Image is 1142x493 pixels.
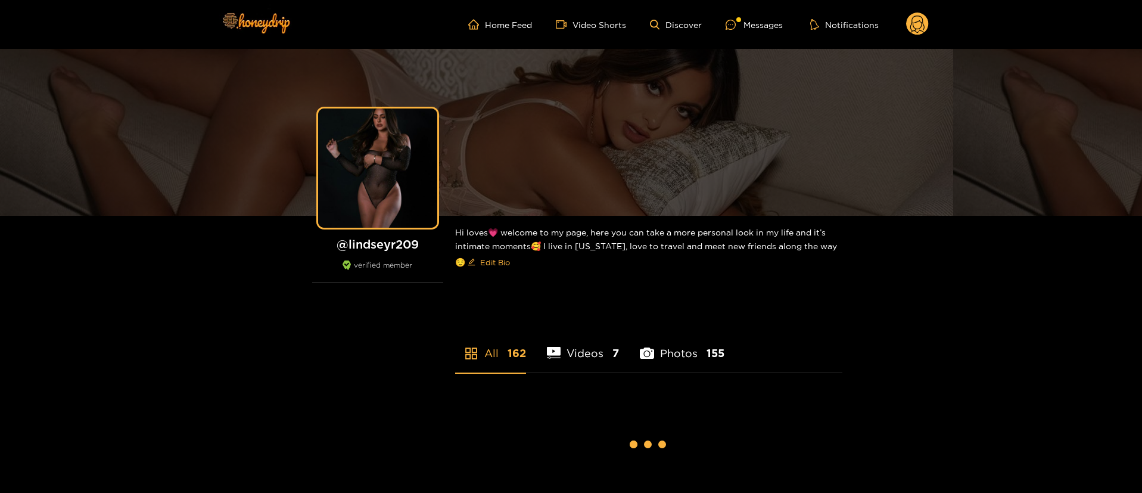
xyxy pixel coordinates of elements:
span: Edit Bio [480,256,510,268]
button: editEdit Bio [465,253,512,272]
a: Discover [650,20,702,30]
li: All [455,319,526,373]
span: home [468,19,485,30]
h1: @ lindseyr209 [312,237,443,252]
span: 162 [508,346,526,361]
button: Notifications [807,18,882,30]
span: appstore [464,346,478,361]
div: Messages [726,18,783,32]
span: 155 [707,346,724,361]
span: video-camera [556,19,572,30]
a: Video Shorts [556,19,626,30]
a: Home Feed [468,19,532,30]
li: Photos [640,319,724,373]
div: verified member [312,261,443,283]
span: edit [468,258,475,267]
span: 7 [612,346,619,361]
div: Hi loves💗 welcome to my page, here you can take a more personal look in my life and it’s intimate... [455,216,842,281]
li: Videos [547,319,620,373]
